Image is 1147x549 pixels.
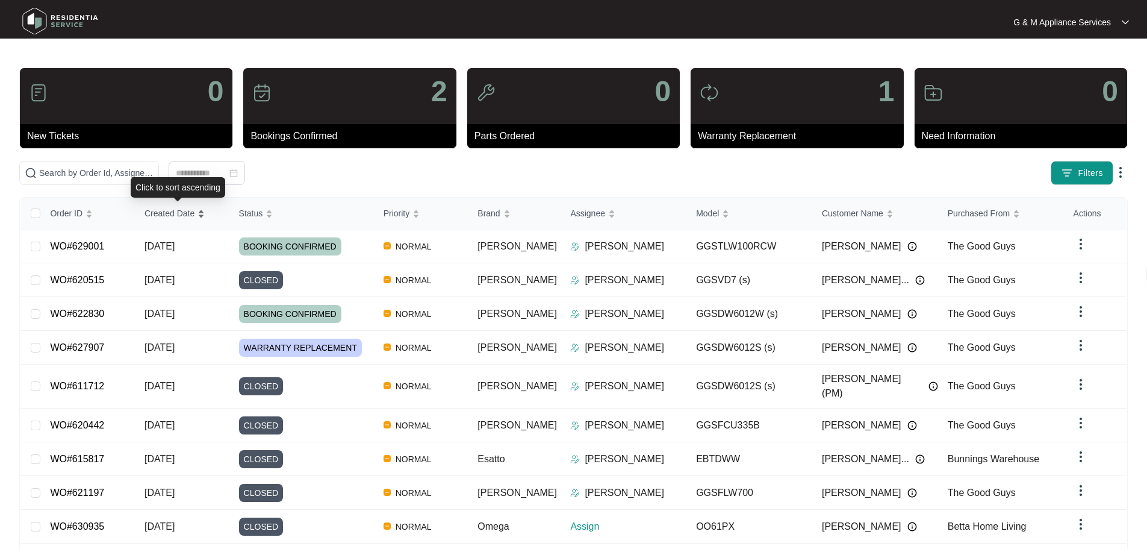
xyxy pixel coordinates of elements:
span: [PERSON_NAME] [477,342,557,353]
span: CLOSED [239,271,284,289]
span: [DATE] [145,342,175,353]
span: BOOKING CONFIRMED [239,237,341,256]
th: Created Date [135,198,229,230]
p: [PERSON_NAME] [585,486,664,500]
span: Created Date [145,207,194,220]
a: WO#615817 [50,454,104,464]
img: Vercel Logo [384,382,391,389]
img: Vercel Logo [384,276,391,283]
img: Info icon [907,242,917,251]
p: G & M Appliance Services [1013,16,1111,28]
span: The Good Guys [948,241,1016,251]
span: Order ID [50,207,82,220]
img: Assigner Icon [570,309,580,319]
span: Model [696,207,719,220]
p: 2 [431,77,447,106]
img: dropdown arrow [1074,271,1088,285]
p: Warranty Replacement [698,129,903,143]
span: WARRANTY REPLACEMENT [239,339,362,357]
img: Info icon [915,454,925,464]
img: Assigner Icon [570,488,580,498]
img: dropdown arrow [1074,377,1088,392]
th: Order ID [40,198,135,230]
img: Info icon [907,343,917,353]
td: GGSVD7 (s) [686,263,812,297]
img: Info icon [907,522,917,532]
img: icon [700,83,719,102]
a: WO#621197 [50,488,104,498]
img: Assigner Icon [570,381,580,391]
span: The Good Guys [948,488,1016,498]
a: WO#627907 [50,342,104,353]
th: Status [229,198,374,230]
span: CLOSED [239,450,284,468]
img: Vercel Logo [384,489,391,496]
span: NORMAL [391,340,437,355]
a: WO#620442 [50,420,104,430]
span: NORMAL [391,418,437,433]
span: Brand [477,207,500,220]
p: Need Information [922,129,1127,143]
span: [PERSON_NAME] (PM) [822,372,922,401]
p: 0 [208,77,224,106]
img: search-icon [25,167,37,179]
img: Info icon [907,309,917,319]
span: [DATE] [145,420,175,430]
span: NORMAL [391,273,437,287]
span: [PERSON_NAME]... [822,452,909,466]
span: NORMAL [391,486,437,500]
span: NORMAL [391,519,437,534]
img: filter icon [1061,167,1073,179]
span: NORMAL [391,307,437,321]
span: [DATE] [145,488,175,498]
span: [PERSON_NAME] [477,488,557,498]
span: [PERSON_NAME]... [822,273,909,287]
span: Customer Name [822,207,883,220]
span: [PERSON_NAME] [822,519,901,534]
span: Omega [477,521,509,532]
p: [PERSON_NAME] [585,379,664,394]
p: 1 [878,77,895,106]
span: [PERSON_NAME] [477,275,557,285]
span: The Good Guys [948,381,1016,391]
th: Priority [374,198,468,230]
span: [DATE] [145,521,175,532]
td: GGSDW6012S (s) [686,331,812,365]
img: Info icon [928,381,938,391]
p: [PERSON_NAME] [585,340,664,355]
img: residentia service logo [18,3,102,39]
a: WO#629001 [50,241,104,251]
img: Assigner Icon [570,454,580,464]
img: dropdown arrow [1074,304,1088,319]
td: GGSDW6012S (s) [686,365,812,409]
div: Click to sort ascending [131,177,225,198]
span: Bunnings Warehouse [948,454,1039,464]
img: icon [476,83,496,102]
span: [PERSON_NAME] [822,418,901,433]
span: The Good Guys [948,342,1016,353]
td: GGSFLW700 [686,476,812,510]
span: BOOKING CONFIRMED [239,305,341,323]
img: Info icon [915,275,925,285]
img: dropdown arrow [1074,416,1088,430]
img: dropdown arrow [1074,450,1088,464]
p: Bookings Confirmed [250,129,456,143]
img: Info icon [907,421,917,430]
span: NORMAL [391,239,437,254]
span: The Good Guys [948,420,1016,430]
td: GGSFCU335B [686,409,812,442]
img: Vercel Logo [384,310,391,317]
span: [PERSON_NAME] [477,309,557,319]
td: GGSDW6012W (s) [686,297,812,331]
p: Assign [570,519,686,534]
img: icon [29,83,48,102]
p: New Tickets [27,129,232,143]
th: Purchased From [938,198,1064,230]
span: [PERSON_NAME] [822,307,901,321]
img: dropdown arrow [1074,483,1088,498]
td: GGSTLW100RCW [686,230,812,263]
span: [PERSON_NAME] [477,420,557,430]
span: [DATE] [145,241,175,251]
span: NORMAL [391,379,437,394]
img: dropdown arrow [1074,338,1088,353]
